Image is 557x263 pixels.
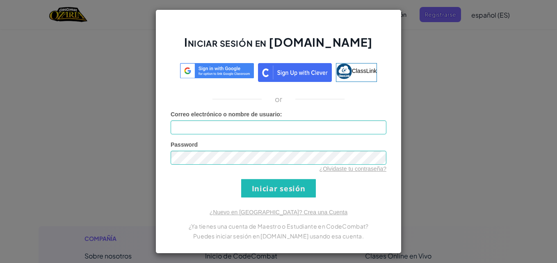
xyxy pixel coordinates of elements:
[171,110,282,118] label: :
[171,34,386,58] h2: Iniciar sesión en [DOMAIN_NAME]
[352,68,377,74] span: ClassLink
[275,94,283,104] p: or
[336,63,352,79] img: classlink-logo-small.png
[258,63,332,82] img: clever_sso_button@2x.png
[320,166,386,172] a: ¿Olvidaste tu contraseña?
[241,179,316,197] input: Iniciar sesión
[171,111,280,118] span: Correo electrónico o nombre de usuario
[180,63,254,78] img: log-in-google-sso.svg
[210,209,347,215] a: ¿Nuevo en [GEOGRAPHIC_DATA]? Crea una Cuenta
[171,141,198,148] span: Password
[171,221,386,231] p: ¿Ya tienes una cuenta de Maestro o Estudiante en CodeCombat?
[171,231,386,241] p: Puedes iniciar sesión en [DOMAIN_NAME] usando esa cuenta.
